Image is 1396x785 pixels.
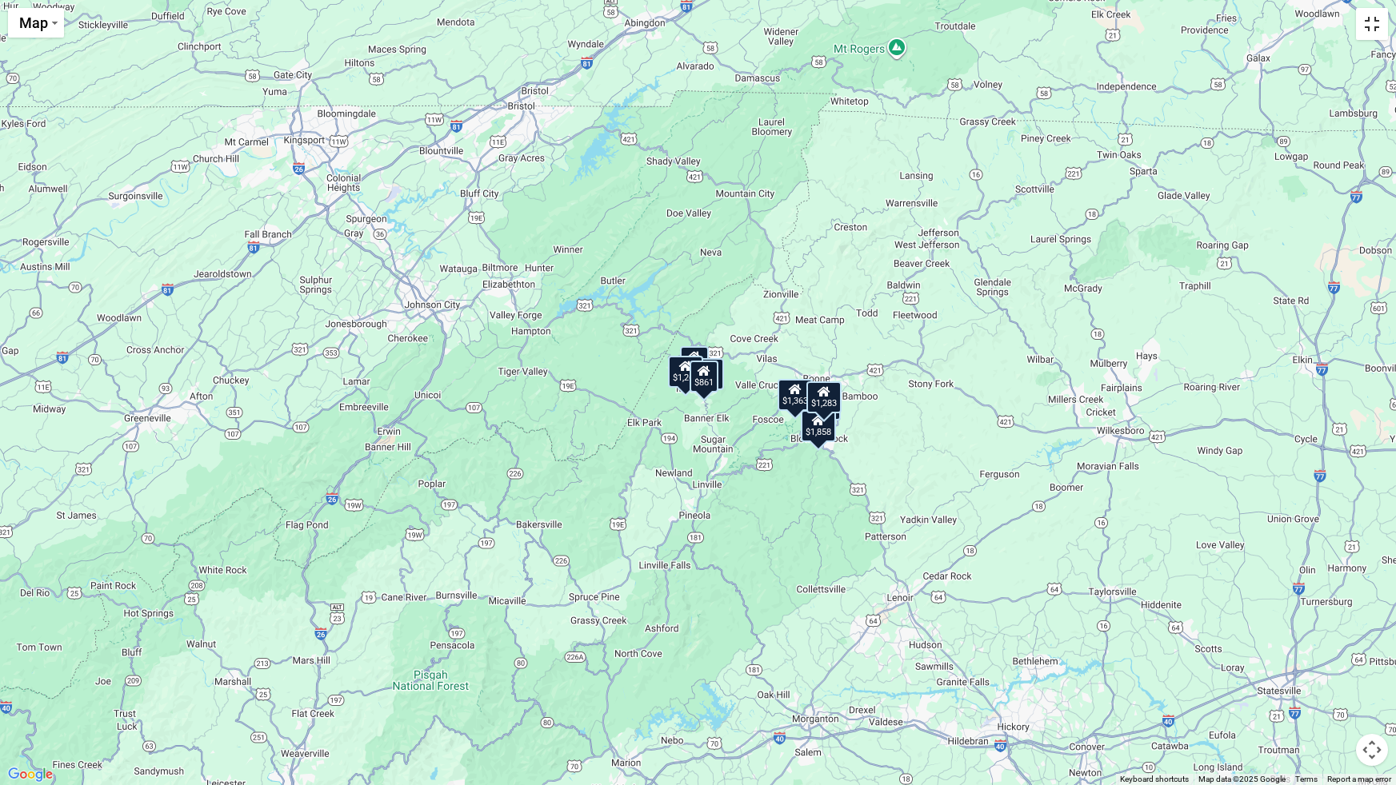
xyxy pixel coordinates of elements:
button: Keyboard shortcuts [1120,774,1189,785]
span: Map data ©2025 Google [1198,775,1286,783]
a: Report a map error [1327,775,1391,783]
a: Terms [1295,775,1318,783]
div: $1,858 [800,410,835,442]
div: $1,283 [806,381,841,413]
button: Map camera controls [1356,734,1388,766]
